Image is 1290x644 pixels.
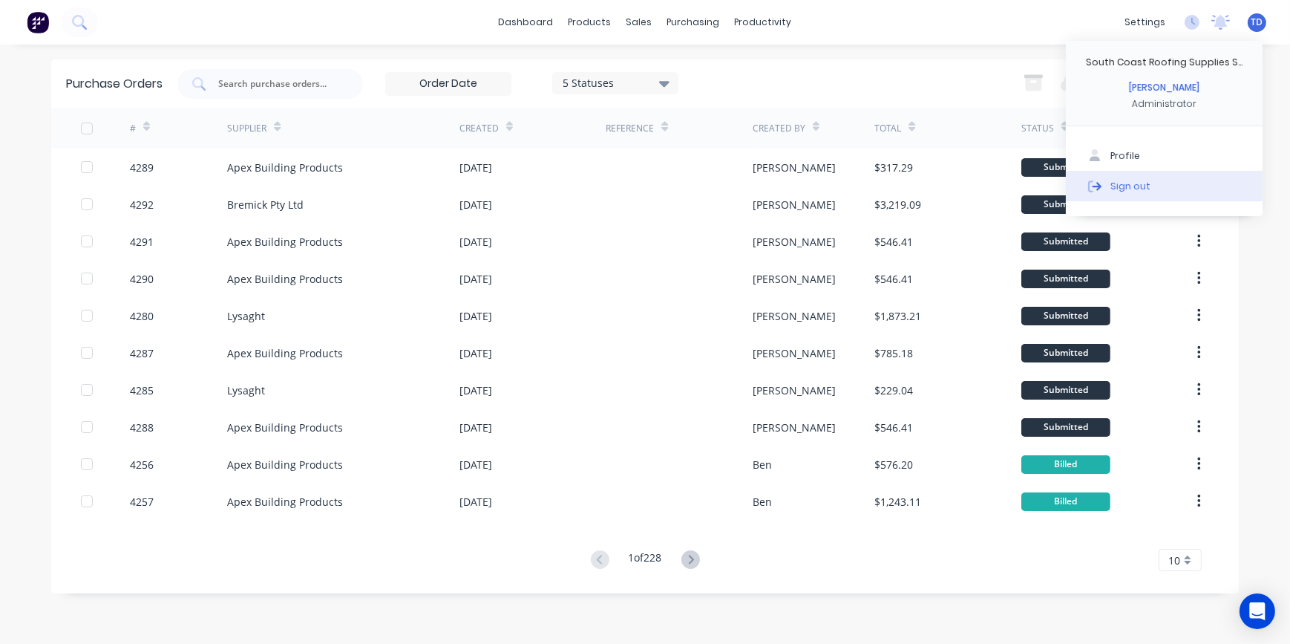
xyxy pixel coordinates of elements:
[227,271,343,287] div: Apex Building Products
[753,345,836,361] div: [PERSON_NAME]
[1021,232,1110,251] div: Submitted
[1021,158,1110,177] div: Submitted
[1021,455,1110,474] div: Billed
[459,494,492,510] div: [DATE]
[130,122,136,135] div: #
[753,494,772,510] div: Ben
[227,345,343,361] div: Apex Building Products
[753,308,836,324] div: [PERSON_NAME]
[227,160,343,175] div: Apex Building Products
[874,308,921,324] div: $1,873.21
[1066,171,1263,201] button: Sign out
[1086,56,1242,69] div: South Coast Roofing Supplies S...
[227,383,265,398] div: Lysaght
[753,160,836,175] div: [PERSON_NAME]
[1251,16,1263,29] span: TD
[1021,122,1054,135] div: Status
[227,420,343,435] div: Apex Building Products
[1021,492,1110,511] div: Billed
[874,122,901,135] div: Total
[459,383,492,398] div: [DATE]
[619,11,660,33] div: sales
[227,457,343,472] div: Apex Building Products
[727,11,799,33] div: productivity
[459,122,499,135] div: Created
[459,271,492,287] div: [DATE]
[1021,381,1110,400] div: Submitted
[130,160,154,175] div: 4289
[1021,307,1110,325] div: Submitted
[130,271,154,287] div: 4290
[753,234,836,250] div: [PERSON_NAME]
[227,122,266,135] div: Supplier
[1168,553,1180,568] span: 10
[459,160,492,175] div: [DATE]
[130,494,154,510] div: 4257
[874,420,913,435] div: $546.41
[227,197,304,212] div: Bremick Pty Ltd
[1129,81,1199,94] div: [PERSON_NAME]
[459,457,492,472] div: [DATE]
[66,75,163,93] div: Purchase Orders
[130,345,154,361] div: 4287
[1110,179,1150,192] div: Sign out
[753,197,836,212] div: [PERSON_NAME]
[753,271,836,287] div: [PERSON_NAME]
[1117,11,1173,33] div: settings
[753,383,836,398] div: [PERSON_NAME]
[459,234,492,250] div: [DATE]
[130,234,154,250] div: 4291
[753,457,772,472] div: Ben
[1240,593,1275,629] div: Open Intercom Messenger
[606,122,654,135] div: Reference
[1110,149,1140,163] div: Profile
[874,383,913,398] div: $229.04
[1021,418,1110,437] div: Submitted
[874,197,921,212] div: $3,219.09
[386,73,511,95] input: Order Date
[1066,141,1263,171] button: Profile
[874,234,913,250] div: $546.41
[874,494,921,510] div: $1,243.11
[629,550,662,571] div: 1 of 228
[130,197,154,212] div: 4292
[130,420,154,435] div: 4288
[227,494,343,510] div: Apex Building Products
[753,420,836,435] div: [PERSON_NAME]
[1021,344,1110,362] div: Submitted
[130,308,154,324] div: 4280
[459,345,492,361] div: [DATE]
[563,75,669,91] div: 5 Statuses
[874,271,913,287] div: $546.41
[227,234,343,250] div: Apex Building Products
[130,457,154,472] div: 4256
[874,457,913,472] div: $576.20
[1132,97,1196,111] div: Administrator
[753,122,805,135] div: Created By
[27,11,49,33] img: Factory
[227,308,265,324] div: Lysaght
[459,308,492,324] div: [DATE]
[491,11,561,33] a: dashboard
[459,420,492,435] div: [DATE]
[459,197,492,212] div: [DATE]
[874,345,913,361] div: $785.18
[561,11,619,33] div: products
[660,11,727,33] div: purchasing
[1021,195,1110,214] div: Submitted
[130,383,154,398] div: 4285
[874,160,913,175] div: $317.29
[217,77,340,91] input: Search purchase orders...
[1021,270,1110,288] div: Submitted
